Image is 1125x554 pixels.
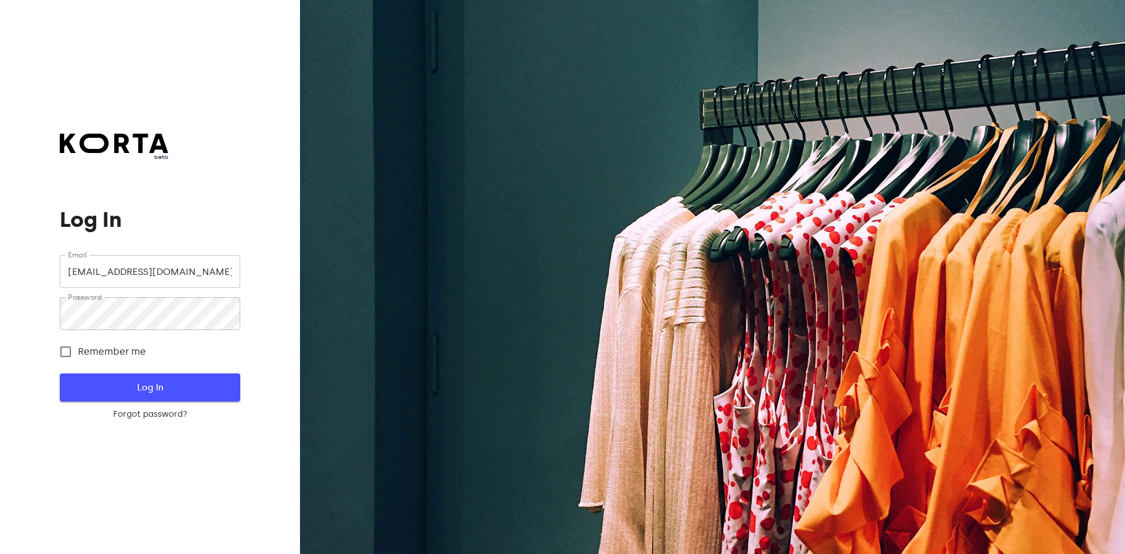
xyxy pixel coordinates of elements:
h1: Log In [60,208,240,232]
img: Korta [60,134,168,153]
a: beta [60,134,168,161]
button: Log In [60,373,240,402]
span: Remember me [78,345,146,359]
span: Log In [79,380,221,395]
a: Forgot password? [60,409,240,420]
span: beta [60,153,168,161]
